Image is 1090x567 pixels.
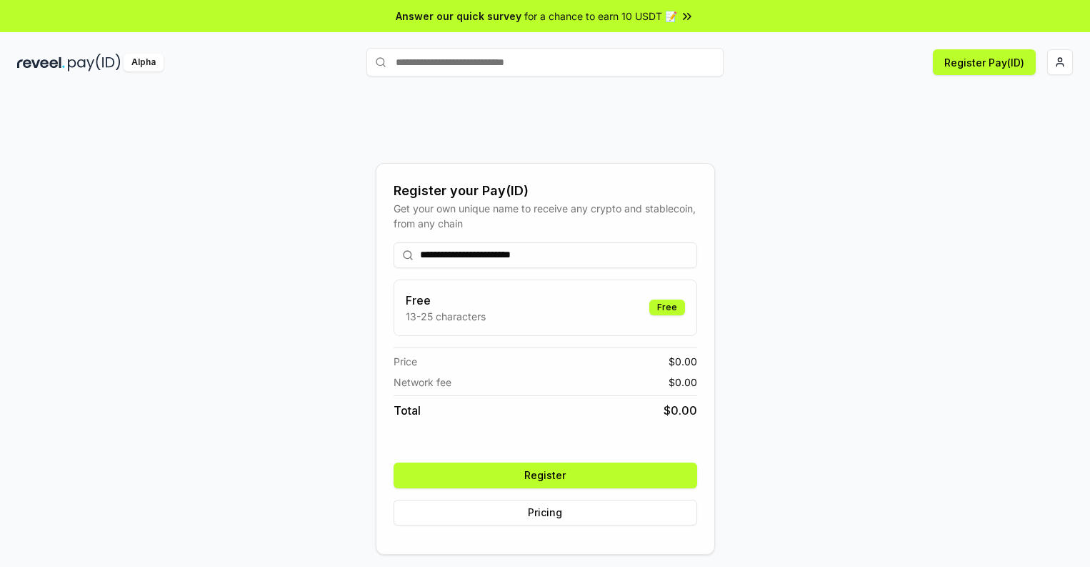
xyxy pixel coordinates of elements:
[669,375,697,390] span: $ 0.00
[394,201,697,231] div: Get your own unique name to receive any crypto and stablecoin, from any chain
[406,292,486,309] h3: Free
[17,54,65,72] img: reveel_dark
[394,181,697,201] div: Register your Pay(ID)
[394,500,697,526] button: Pricing
[394,402,421,419] span: Total
[406,309,486,324] p: 13-25 characters
[394,375,451,390] span: Network fee
[124,54,164,72] div: Alpha
[524,9,677,24] span: for a chance to earn 10 USDT 📝
[394,354,417,369] span: Price
[933,49,1036,75] button: Register Pay(ID)
[394,463,697,488] button: Register
[396,9,521,24] span: Answer our quick survey
[68,54,121,72] img: pay_id
[669,354,697,369] span: $ 0.00
[649,300,685,315] div: Free
[664,402,697,419] span: $ 0.00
